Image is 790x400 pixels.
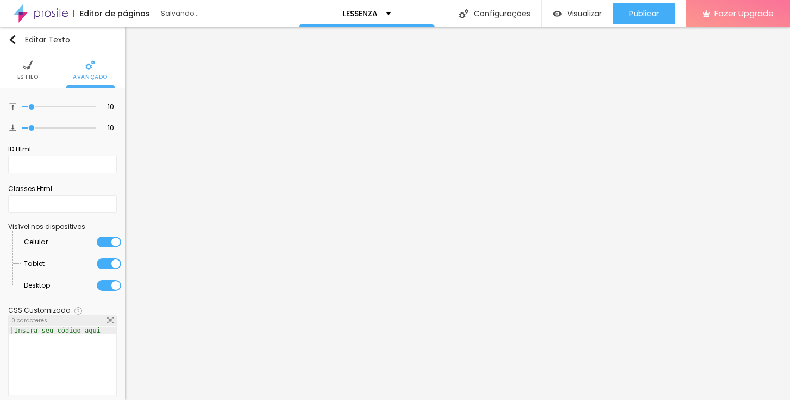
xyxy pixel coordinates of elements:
[9,103,16,110] img: Icone
[8,35,70,44] div: Editar Texto
[161,10,286,17] div: Salvando...
[9,327,105,334] div: Insira seu código aqui
[73,10,150,17] div: Editor de páginas
[8,224,117,230] div: Visível nos dispositivos
[553,9,562,18] img: view-1.svg
[74,307,82,315] img: Icone
[9,124,16,131] img: Icone
[85,60,95,70] img: Icone
[8,184,117,194] div: Classes Html
[23,60,33,70] img: Icone
[24,231,48,253] span: Celular
[613,3,675,24] button: Publicar
[8,35,17,44] img: Icone
[714,9,774,18] span: Fazer Upgrade
[24,253,45,275] span: Tablet
[8,144,117,154] div: ID Html
[24,275,50,296] span: Desktop
[343,10,378,17] p: LESSENZA
[567,9,602,18] span: Visualizar
[17,74,39,80] span: Estilo
[8,307,70,314] div: CSS Customizado
[107,317,114,323] img: Icone
[9,315,116,326] div: 0 caracteres
[73,74,108,80] span: Avançado
[125,27,790,400] iframe: Editor
[459,9,468,18] img: Icone
[542,3,613,24] button: Visualizar
[629,9,659,18] span: Publicar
